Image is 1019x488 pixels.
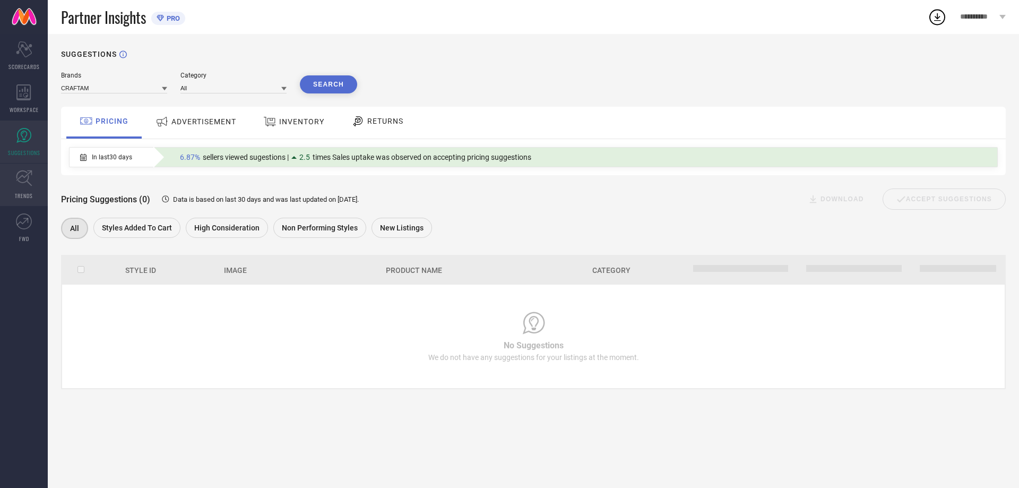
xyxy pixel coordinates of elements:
span: FWD [19,235,29,243]
div: Open download list [928,7,947,27]
span: SUGGESTIONS [8,149,40,157]
span: times Sales uptake was observed on accepting pricing suggestions [313,153,531,161]
span: Product Name [386,266,442,275]
button: Search [300,75,357,93]
div: Category [180,72,287,79]
div: Percentage of sellers who have viewed suggestions for the current Insight Type [175,150,537,164]
h1: SUGGESTIONS [61,50,117,58]
span: 6.87% [180,153,200,161]
span: High Consideration [194,224,260,232]
span: Non Performing Styles [282,224,358,232]
span: PRICING [96,117,128,125]
span: In last 30 days [92,153,132,161]
div: Brands [61,72,167,79]
span: Pricing Suggestions (0) [61,194,150,204]
span: Styles Added To Cart [102,224,172,232]
div: Accept Suggestions [883,189,1006,210]
span: Partner Insights [61,6,146,28]
span: INVENTORY [279,117,324,126]
span: PRO [164,14,180,22]
span: RETURNS [367,117,403,125]
span: sellers viewed sugestions | [203,153,289,161]
span: 2.5 [299,153,310,161]
span: SCORECARDS [8,63,40,71]
span: Image [224,266,247,275]
span: No Suggestions [504,340,564,350]
span: Style Id [125,266,156,275]
span: All [70,224,79,233]
span: ADVERTISEMENT [171,117,236,126]
span: New Listings [380,224,424,232]
span: WORKSPACE [10,106,39,114]
span: TRENDS [15,192,33,200]
span: Category [592,266,631,275]
span: Data is based on last 30 days and was last updated on [DATE] . [173,195,359,203]
span: We do not have any suggestions for your listings at the moment. [428,353,639,362]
